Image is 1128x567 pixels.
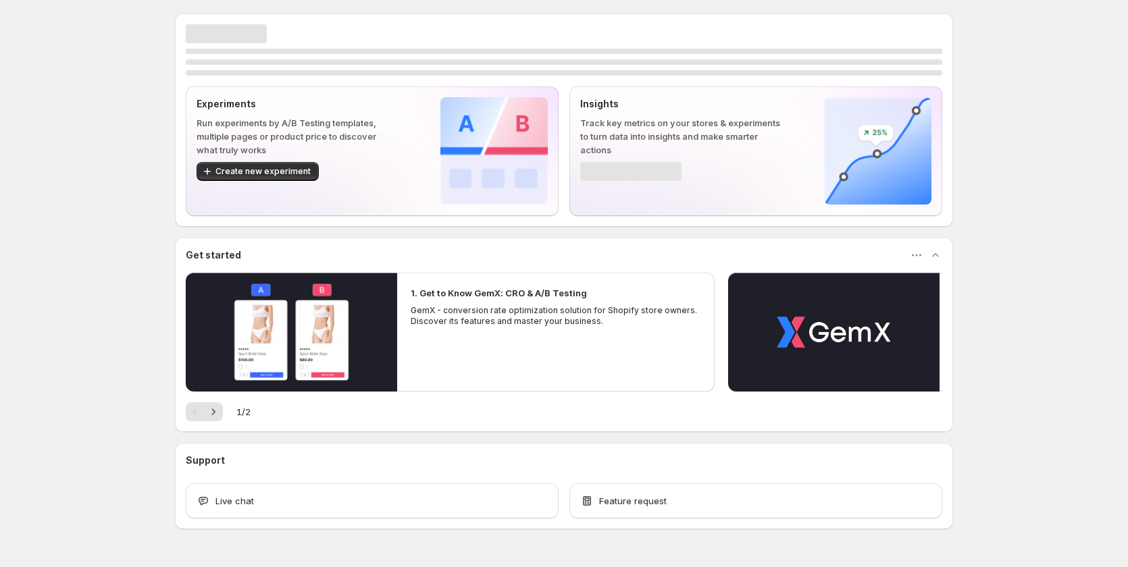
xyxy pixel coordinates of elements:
[186,248,241,262] h3: Get started
[215,166,311,177] span: Create new experiment
[599,494,667,508] span: Feature request
[580,97,781,111] p: Insights
[197,162,319,181] button: Create new experiment
[236,405,251,418] span: 1 / 2
[728,273,940,391] button: Play video
[411,305,701,327] p: GemX - conversion rate optimization solution for Shopify store owners. Discover its features and ...
[215,494,254,508] span: Live chat
[580,116,781,157] p: Track key metrics on your stores & experiments to turn data into insights and make smarter actions
[186,454,225,467] h3: Support
[186,402,223,421] nav: Pagination
[411,286,587,300] h2: 1. Get to Know GemX: CRO & A/B Testing
[440,97,548,205] img: Experiments
[197,116,397,157] p: Run experiments by A/B Testing templates, multiple pages or product price to discover what truly ...
[186,273,397,391] button: Play video
[824,97,931,205] img: Insights
[204,402,223,421] button: Next
[197,97,397,111] p: Experiments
